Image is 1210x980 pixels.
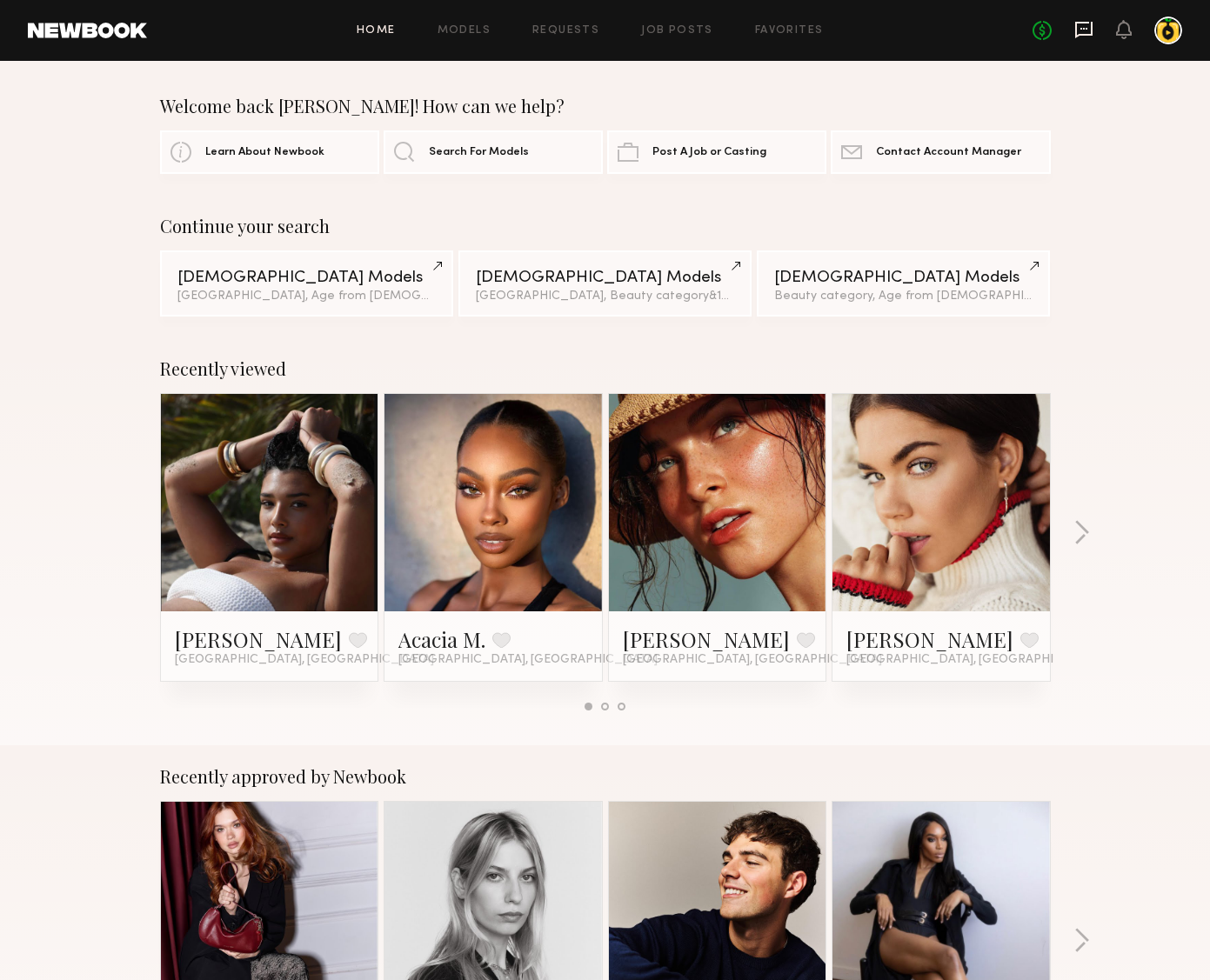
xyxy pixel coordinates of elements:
a: [PERSON_NAME] [846,625,1013,653]
a: Requests [532,25,599,37]
span: & 1 other filter [709,290,784,302]
span: [GEOGRAPHIC_DATA], [GEOGRAPHIC_DATA] [175,653,434,667]
span: [GEOGRAPHIC_DATA], [GEOGRAPHIC_DATA] [623,653,882,667]
a: Favorites [755,25,824,37]
div: Continue your search [160,216,1051,237]
a: [PERSON_NAME] [175,625,342,653]
span: [GEOGRAPHIC_DATA], [GEOGRAPHIC_DATA] [398,653,658,667]
span: Learn About Newbook [205,147,324,158]
a: [PERSON_NAME] [623,625,790,653]
a: Job Posts [641,25,713,37]
a: Home [357,25,396,37]
div: [DEMOGRAPHIC_DATA] Models [774,270,1033,286]
div: [DEMOGRAPHIC_DATA] Models [476,270,734,286]
div: Recently viewed [160,358,1051,379]
a: Acacia M. [398,625,485,653]
div: Recently approved by Newbook [160,766,1051,787]
div: Welcome back [PERSON_NAME]! How can we help? [160,96,1051,117]
a: [DEMOGRAPHIC_DATA] Models[GEOGRAPHIC_DATA], Age from [DEMOGRAPHIC_DATA]. [160,250,453,317]
a: [DEMOGRAPHIC_DATA] ModelsBeauty category, Age from [DEMOGRAPHIC_DATA]. [757,250,1050,317]
a: Contact Account Manager [831,130,1050,174]
div: [DEMOGRAPHIC_DATA] Models [177,270,436,286]
div: Beauty category, Age from [DEMOGRAPHIC_DATA]. [774,290,1033,303]
span: Contact Account Manager [876,147,1021,158]
div: [GEOGRAPHIC_DATA], Beauty category [476,290,734,303]
a: Models [438,25,491,37]
a: Learn About Newbook [160,130,379,174]
a: Post A Job or Casting [607,130,826,174]
a: [DEMOGRAPHIC_DATA] Models[GEOGRAPHIC_DATA], Beauty category&1other filter [458,250,752,317]
span: [GEOGRAPHIC_DATA], [GEOGRAPHIC_DATA] [846,653,1106,667]
a: Search For Models [384,130,603,174]
span: Post A Job or Casting [652,147,766,158]
span: Search For Models [429,147,529,158]
div: [GEOGRAPHIC_DATA], Age from [DEMOGRAPHIC_DATA]. [177,290,436,303]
